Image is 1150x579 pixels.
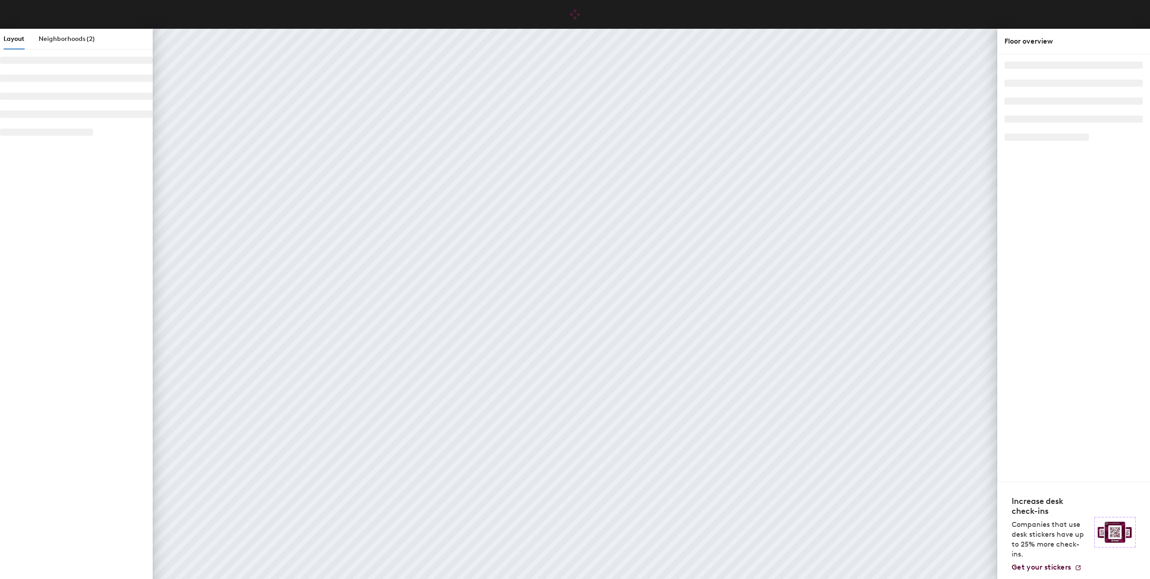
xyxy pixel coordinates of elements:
a: Get your stickers [1012,563,1082,572]
p: Companies that use desk stickers have up to 25% more check-ins. [1012,520,1089,559]
span: Layout [4,35,24,43]
h4: Increase desk check-ins [1012,496,1089,516]
span: Get your stickers [1012,563,1071,571]
div: Floor overview [1004,36,1143,47]
img: Sticker logo [1094,517,1136,548]
span: Neighborhoods (2) [39,35,95,43]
